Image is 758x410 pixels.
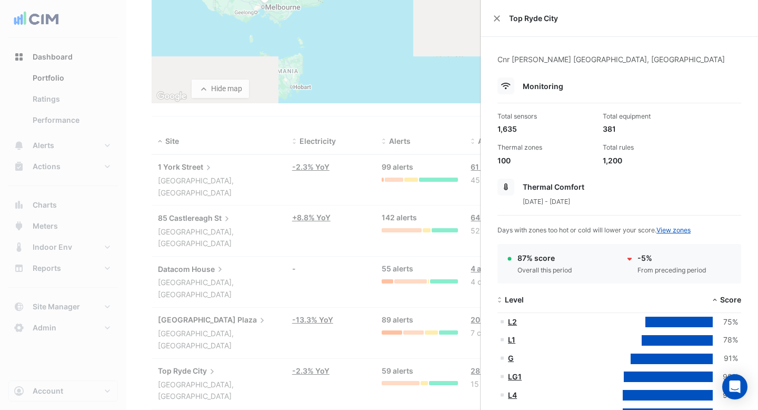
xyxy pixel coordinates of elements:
div: Total rules [603,143,700,152]
a: LG1 [508,372,522,381]
div: From preceding period [637,266,706,275]
span: Thermal Comfort [523,182,584,191]
a: L1 [508,335,515,344]
div: 78% [713,334,738,346]
div: 100 [497,155,594,166]
button: Close [493,15,501,22]
div: 1,200 [603,155,700,166]
div: 1,635 [497,123,594,134]
div: Overall this period [517,266,572,275]
div: 91% [713,353,738,365]
span: Days with zones too hot or cold will lower your score. [497,226,691,234]
a: G [508,354,514,363]
span: Monitoring [523,82,563,91]
div: 381 [603,123,700,134]
span: Top Ryde City [509,13,745,24]
div: Thermal zones [497,143,594,152]
a: View zones [656,226,691,234]
span: Score [720,295,741,304]
div: Open Intercom Messenger [722,374,747,399]
div: -5% [637,252,706,263]
div: Cnr [PERSON_NAME] [GEOGRAPHIC_DATA], [GEOGRAPHIC_DATA] [497,54,741,77]
div: Total equipment [603,112,700,121]
div: 75% [713,316,738,328]
a: L2 [508,317,517,326]
div: Total sensors [497,112,594,121]
a: L4 [508,391,517,399]
div: 99% [713,389,738,402]
div: 87% score [517,252,572,263]
span: Level [505,295,524,304]
span: [DATE] - [DATE] [523,198,570,206]
div: 98% [713,371,738,383]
